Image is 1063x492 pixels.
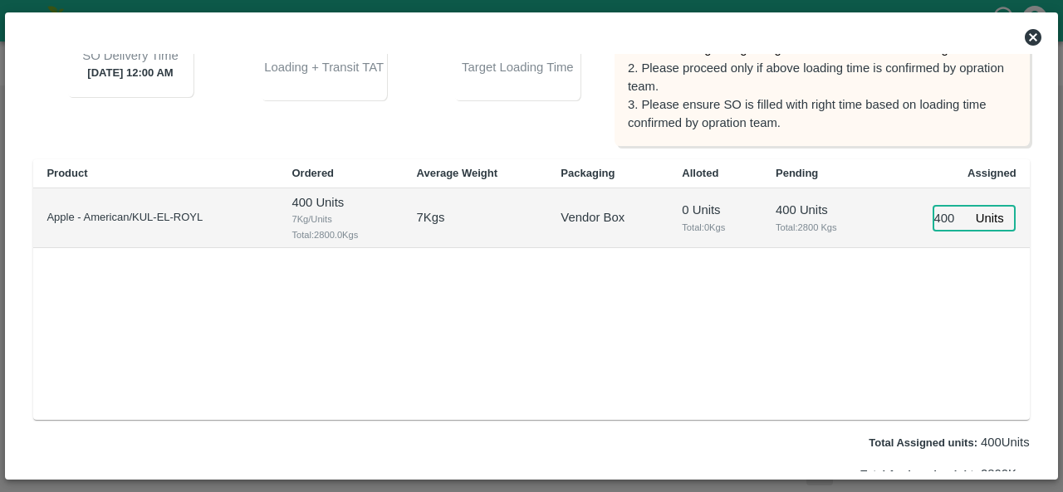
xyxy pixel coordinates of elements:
[561,208,625,227] p: Vendor Box
[561,167,615,179] b: Packaging
[776,201,867,219] p: 400 Units
[291,212,389,227] span: 7 Kg/Units
[682,167,718,179] b: Alloted
[776,220,867,235] span: Total: 2800 Kgs
[82,46,178,65] p: SO Delivery Time
[264,58,384,76] p: Loading + Transit TAT
[462,58,574,76] p: Target Loading Time
[291,227,389,242] span: Total: 2800.0 Kgs
[976,209,1004,227] p: Units
[860,468,977,480] label: Total Assigned weight:
[869,436,977,449] label: Total Assigned units:
[628,95,1016,133] p: 3. Please ensure SO is filled with right time based on loading time confirmed by opration team.
[628,59,1016,96] p: 2. Please proceed only if above loading time is confirmed by opration team.
[417,208,445,227] p: 7 Kgs
[291,193,389,212] p: 400 Units
[682,220,749,235] span: Total: 0 Kgs
[47,167,87,179] b: Product
[776,167,818,179] b: Pending
[967,167,1016,179] b: Assigned
[67,31,193,97] div: [DATE] 12:00 AM
[869,433,1029,451] p: 400 Units
[291,167,334,179] b: Ordered
[33,188,278,248] td: Apple - American/KUL-EL-ROYL
[682,201,749,219] p: 0 Units
[417,167,498,179] b: Average Weight
[933,206,969,231] input: 0
[860,465,1029,483] p: 2800 Kgs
